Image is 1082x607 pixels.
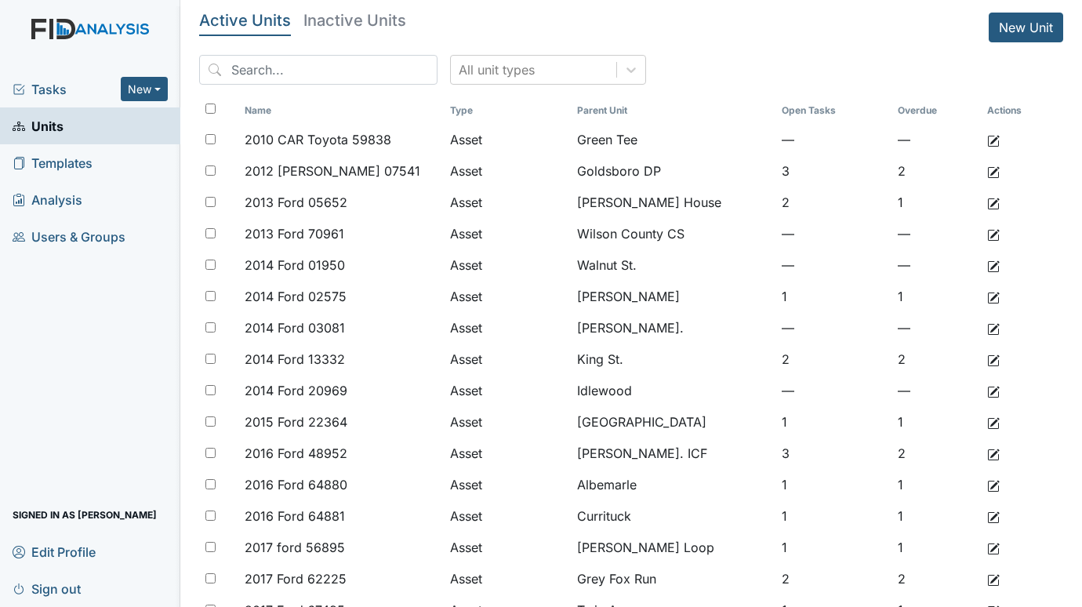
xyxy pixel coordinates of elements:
td: — [891,249,982,281]
td: Asset [444,438,571,469]
span: 2017 Ford 62225 [245,569,347,588]
td: 3 [775,155,891,187]
a: New Unit [989,13,1063,42]
td: — [775,218,891,249]
td: Asset [444,532,571,563]
span: 2012 [PERSON_NAME] 07541 [245,162,420,180]
td: 2 [775,563,891,594]
span: Signed in as [PERSON_NAME] [13,503,157,527]
th: Toggle SortBy [238,97,443,124]
td: Asset [444,343,571,375]
span: 2013 Ford 70961 [245,224,344,243]
a: Tasks [13,80,121,99]
td: 1 [891,469,982,500]
td: 1 [891,406,982,438]
td: — [891,312,982,343]
td: 2 [775,343,891,375]
span: Units [13,114,64,138]
td: 1 [891,500,982,532]
span: 2016 Ford 64880 [245,475,347,494]
td: Asset [444,500,571,532]
td: Asset [444,563,571,594]
span: 2014 Ford 13332 [245,350,345,369]
td: Wilson County CS [571,218,775,249]
td: — [775,312,891,343]
td: 2 [775,187,891,218]
td: Asset [444,124,571,155]
td: 2 [891,343,982,375]
td: 1 [775,532,891,563]
td: [PERSON_NAME]. [571,312,775,343]
td: [PERSON_NAME] [571,281,775,312]
h5: Inactive Units [303,13,406,28]
td: — [775,124,891,155]
span: Users & Groups [13,224,125,249]
td: [PERSON_NAME] House [571,187,775,218]
td: — [891,218,982,249]
input: Toggle All Rows Selected [205,104,216,114]
th: Toggle SortBy [775,97,891,124]
span: 2014 Ford 01950 [245,256,345,274]
span: Sign out [13,576,81,601]
td: Asset [444,187,571,218]
h5: Active Units [199,13,291,28]
td: Asset [444,281,571,312]
span: 2016 Ford 64881 [245,507,345,525]
span: 2014 Ford 03081 [245,318,345,337]
td: Asset [444,249,571,281]
span: 2015 Ford 22364 [245,413,347,431]
td: Walnut St. [571,249,775,281]
span: 2017 ford 56895 [245,538,345,557]
td: 1 [891,187,982,218]
td: 1 [775,500,891,532]
th: Toggle SortBy [571,97,775,124]
td: 3 [775,438,891,469]
td: King St. [571,343,775,375]
input: Search... [199,55,438,85]
td: Currituck [571,500,775,532]
td: — [891,124,982,155]
td: 1 [775,281,891,312]
td: Asset [444,375,571,406]
td: 1 [891,532,982,563]
div: All unit types [459,60,535,79]
span: Templates [13,151,93,175]
td: Idlewood [571,375,775,406]
td: — [891,375,982,406]
td: — [775,375,891,406]
td: Albemarle [571,469,775,500]
span: 2014 Ford 20969 [245,381,347,400]
td: Asset [444,218,571,249]
td: Asset [444,469,571,500]
span: 2010 CAR Toyota 59838 [245,130,391,149]
td: 1 [775,406,891,438]
td: Asset [444,312,571,343]
td: 2 [891,563,982,594]
td: Green Tee [571,124,775,155]
button: New [121,77,168,101]
th: Actions [981,97,1059,124]
td: [GEOGRAPHIC_DATA] [571,406,775,438]
th: Toggle SortBy [891,97,982,124]
td: [PERSON_NAME]. ICF [571,438,775,469]
td: Asset [444,155,571,187]
span: 2014 Ford 02575 [245,287,347,306]
span: 2016 Ford 48952 [245,444,347,463]
td: Asset [444,406,571,438]
td: [PERSON_NAME] Loop [571,532,775,563]
td: — [775,249,891,281]
td: 2 [891,155,982,187]
span: Analysis [13,187,82,212]
span: 2013 Ford 05652 [245,193,347,212]
td: 2 [891,438,982,469]
td: Goldsboro DP [571,155,775,187]
td: 1 [775,469,891,500]
td: Grey Fox Run [571,563,775,594]
span: Edit Profile [13,540,96,564]
td: 1 [891,281,982,312]
th: Toggle SortBy [444,97,571,124]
